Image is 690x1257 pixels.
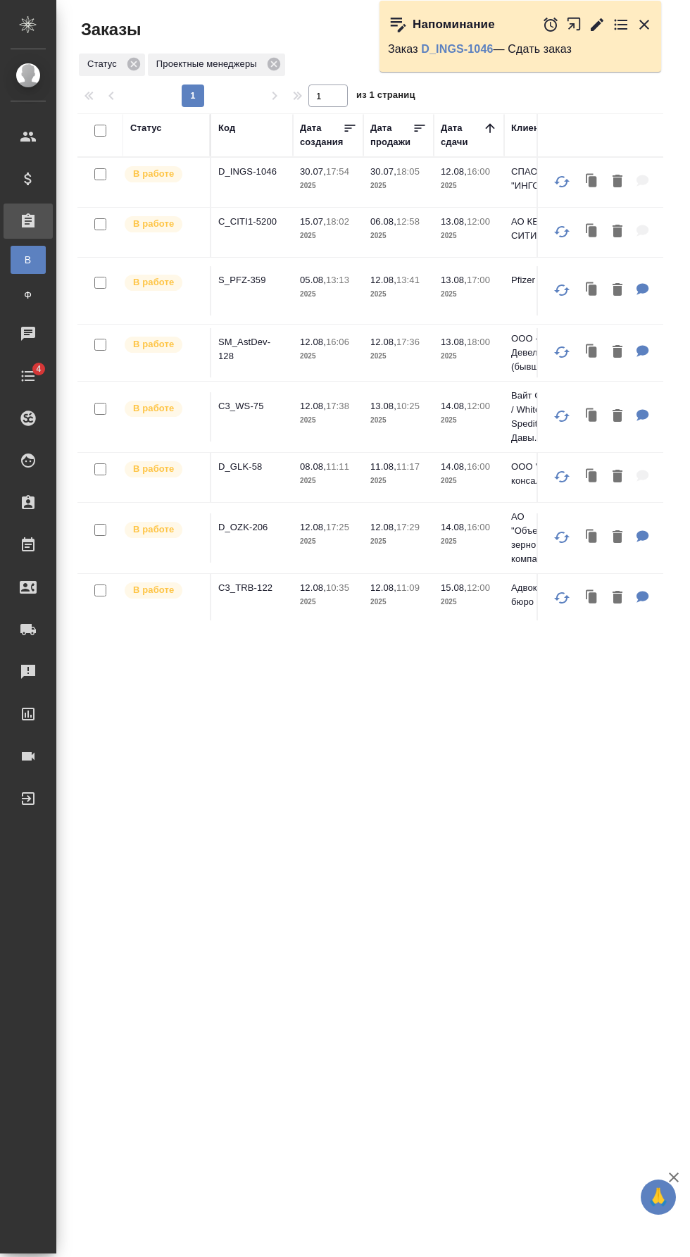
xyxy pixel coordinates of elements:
[606,168,629,196] button: Удалить
[300,216,326,227] p: 15.07,
[545,335,579,369] button: Обновить
[11,246,46,274] a: В
[441,287,497,301] p: 2025
[370,275,396,285] p: 12.08,
[441,166,467,177] p: 12.08,
[300,401,326,411] p: 12.08,
[370,582,396,593] p: 12.08,
[421,43,493,55] a: D_INGS-1046
[300,413,356,427] p: 2025
[396,582,420,593] p: 11:09
[133,401,174,415] p: В работе
[441,461,467,472] p: 14.08,
[123,460,203,479] div: Выставляет ПМ после принятия заказа от КМа
[641,1180,676,1215] button: 🙏
[545,581,579,615] button: Обновить
[511,460,579,488] p: ООО "Глобал консалтинг"
[467,582,490,593] p: 12:00
[636,16,653,33] button: Закрыть
[441,474,497,488] p: 2025
[467,461,490,472] p: 16:00
[646,1182,670,1212] span: 🙏
[613,16,629,33] button: Перейти в todo
[370,461,396,472] p: 11.08,
[370,349,427,363] p: 2025
[79,54,145,76] div: Статус
[326,461,349,472] p: 11:11
[606,584,629,613] button: Удалить
[370,229,427,243] p: 2025
[4,358,53,394] a: 4
[218,165,286,179] p: D_INGS-1046
[300,349,356,363] p: 2025
[300,229,356,243] p: 2025
[18,288,39,302] span: Ф
[579,463,606,492] button: Клонировать
[579,218,606,246] button: Клонировать
[629,523,656,552] button: Для ПМ: см. файлы в помощь!
[511,389,579,445] p: Вайт Спедишн / White Spedition / Давы...
[370,337,396,347] p: 12.08,
[156,57,262,71] p: Проектные менеджеры
[123,273,203,292] div: Выставляет ПМ после принятия заказа от КМа
[396,337,420,347] p: 17:36
[370,287,427,301] p: 2025
[300,534,356,549] p: 2025
[133,217,174,231] p: В работе
[606,218,629,246] button: Удалить
[123,520,203,539] div: Выставляет ПМ после принятия заказа от КМа
[300,275,326,285] p: 05.08,
[579,523,606,552] button: Клонировать
[629,276,656,305] button: Для ПМ: англ-рус нидерл-рус под НЗП файл 5.1_Страховка_5688922043600_ENG - кажется, там 1-3-5 и 2...
[579,338,606,367] button: Клонировать
[511,510,579,566] p: АО "Объединенная зерновая компания" /...
[441,229,497,243] p: 2025
[396,275,420,285] p: 13:41
[370,413,427,427] p: 2025
[123,581,203,600] div: Выставляет ПМ после принятия заказа от КМа
[511,332,579,374] p: ООО «Астерус Девелопмент» (бывш. «ВХД...
[545,215,579,249] button: Обновить
[542,16,559,33] button: Отложить
[218,399,286,413] p: C3_WS-75
[441,337,467,347] p: 13.08,
[300,121,343,149] div: Дата создания
[218,520,286,534] p: D_OZK-206
[467,166,490,177] p: 16:00
[396,166,420,177] p: 18:05
[218,460,286,474] p: D_GLK-58
[441,522,467,532] p: 14.08,
[370,401,396,411] p: 13.08,
[123,165,203,184] div: Выставляет ПМ после принятия заказа от КМа
[413,18,495,32] p: Напоминание
[300,166,326,177] p: 30.07,
[370,216,396,227] p: 06.08,
[388,42,653,56] p: Заказ — Сдать заказ
[511,121,544,135] div: Клиент
[326,337,349,347] p: 16:06
[27,362,49,376] span: 4
[218,273,286,287] p: S_PFZ-359
[511,581,579,609] p: Адвокатское бюро ТРУБОР
[396,216,420,227] p: 12:58
[441,216,467,227] p: 13.08,
[133,275,174,289] p: В работе
[467,275,490,285] p: 17:00
[370,166,396,177] p: 30.07,
[441,595,497,609] p: 2025
[606,338,629,367] button: Удалить
[579,402,606,431] button: Клонировать
[606,463,629,492] button: Удалить
[370,121,413,149] div: Дата продажи
[441,582,467,593] p: 15.08,
[396,522,420,532] p: 17:29
[545,520,579,554] button: Обновить
[370,595,427,609] p: 2025
[579,276,606,305] button: Клонировать
[300,582,326,593] p: 12.08,
[300,337,326,347] p: 12.08,
[300,287,356,301] p: 2025
[606,523,629,552] button: Удалить
[123,215,203,234] div: Выставляет ПМ после принятия заказа от КМа
[133,337,174,351] p: В работе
